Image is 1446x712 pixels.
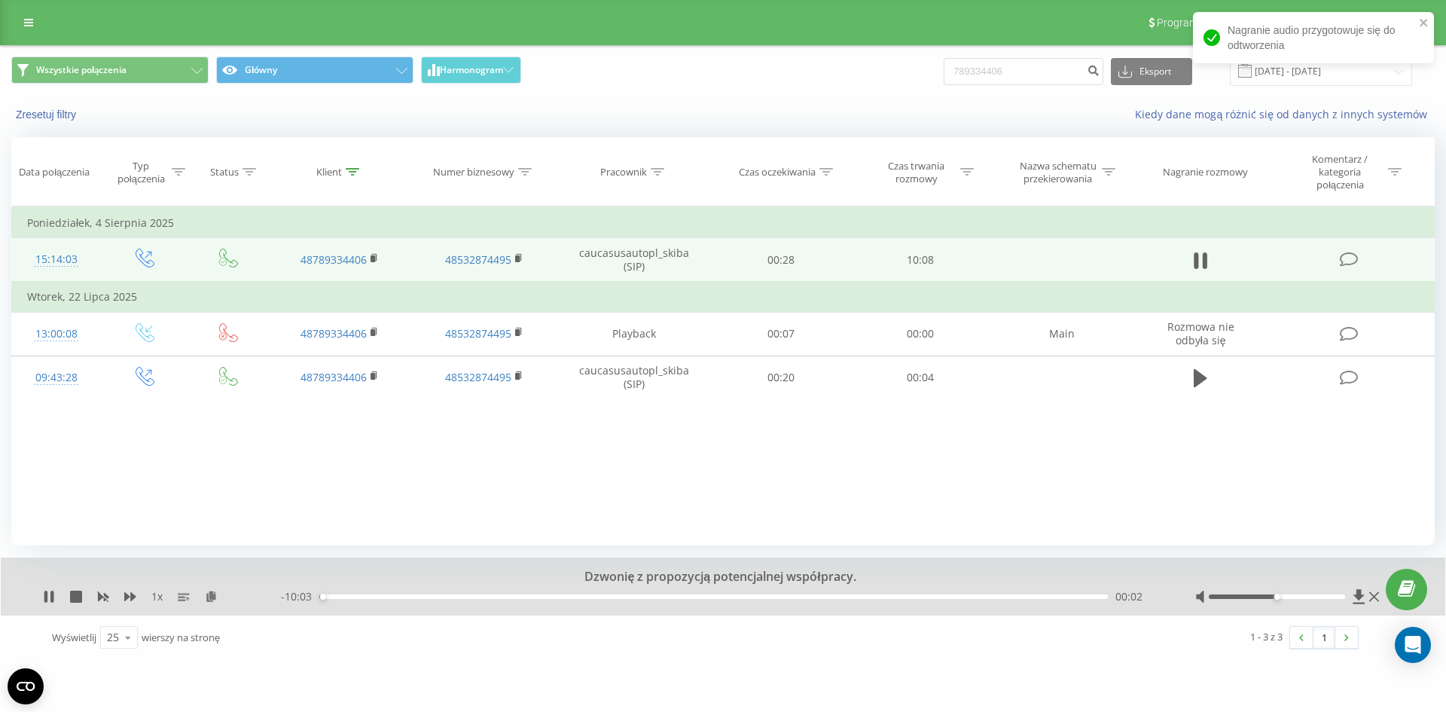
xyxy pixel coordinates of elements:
button: Open CMP widget [8,668,44,704]
span: - 10:03 [281,589,319,604]
button: Główny [216,57,413,84]
input: Wyszukiwanie według numeru [944,58,1103,85]
td: Main [990,312,1134,356]
td: Wtorek, 22 Lipca 2025 [12,282,1435,312]
a: 48789334406 [300,252,367,267]
div: Status [210,166,239,179]
td: 10:08 [850,238,989,283]
div: Typ połączenia [114,160,168,185]
td: 00:28 [712,238,850,283]
div: Open Intercom Messenger [1395,627,1431,663]
div: Numer biznesowy [433,166,514,179]
a: 48532874495 [445,370,511,384]
span: Rozmowa nie odbyła się [1167,319,1234,347]
span: 00:02 [1115,589,1142,604]
div: Czas oczekiwania [739,166,816,179]
button: Harmonogram [421,57,521,84]
td: caucasusautopl_skiba (SIP) [556,356,712,399]
a: 1 [1313,627,1335,648]
a: 48789334406 [300,326,367,341]
a: 48532874495 [445,252,511,267]
div: Accessibility label [320,594,326,600]
div: Nazwa schematu przekierowania [1017,160,1098,185]
div: Klient [316,166,342,179]
span: Program poleceń [1157,17,1237,29]
span: wierszy na stronę [142,631,220,644]
span: Wszystkie połączenia [36,64,127,76]
td: 00:00 [850,312,989,356]
span: Harmonogram [440,65,503,75]
td: Playback [556,312,712,356]
div: 13:00:08 [27,319,86,349]
div: Accessibility label [1274,594,1280,600]
td: 00:04 [850,356,989,399]
div: Komentarz / kategoria połączenia [1296,153,1384,191]
td: 00:20 [712,356,850,399]
div: 1 - 3 z 3 [1250,629,1283,644]
span: Wyświetlij [52,631,96,644]
div: 09:43:28 [27,363,86,393]
span: 1 x [151,589,163,604]
td: Poniedziałek, 4 Sierpnia 2025 [12,208,1435,238]
button: Wszystkie połączenia [11,57,209,84]
div: Data połączenia [19,166,90,179]
div: Czas trwania rozmowy [876,160,956,185]
div: Pracownik [600,166,647,179]
div: Dzwonię z propozycją potencjalnej współpracy. [177,569,1249,585]
div: 15:14:03 [27,245,86,274]
button: close [1419,17,1429,31]
td: caucasusautopl_skiba (SIP) [556,238,712,283]
button: Eksport [1111,58,1192,85]
a: 48789334406 [300,370,367,384]
a: Kiedy dane mogą różnić się od danych z innych systemów [1135,107,1435,121]
div: 25 [107,630,119,645]
div: Nagranie audio przygotowuje się do odtworzenia [1193,12,1434,63]
a: 48532874495 [445,326,511,341]
td: 00:07 [712,312,850,356]
button: Zresetuj filtry [11,108,84,121]
div: Nagranie rozmowy [1163,166,1248,179]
